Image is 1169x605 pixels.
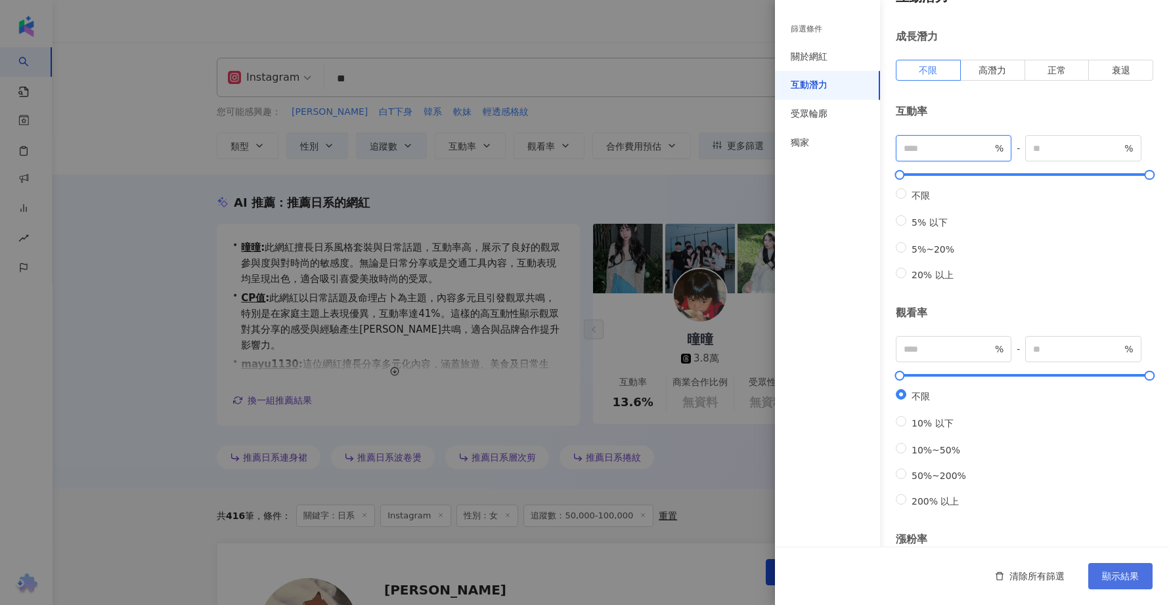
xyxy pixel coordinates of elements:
span: 10% 以下 [906,418,959,428]
span: 顯示結果 [1102,571,1139,581]
span: - [1011,342,1025,356]
span: 高潛力 [979,65,1006,75]
span: 清除所有篩選 [1009,571,1065,581]
div: 漲粉率 [896,532,1153,547]
span: 5% 以下 [906,217,953,228]
span: 20% 以上 [906,270,959,280]
div: 成長潛力 [896,30,1153,44]
span: 正常 [1048,65,1066,75]
span: 5%~20% [906,244,959,255]
span: % [1124,141,1133,156]
span: 不限 [919,65,937,75]
div: 篩選條件 [791,24,822,35]
div: 互動率 [896,104,1153,119]
div: 關於網紅 [791,51,827,64]
span: % [1124,342,1133,356]
span: % [995,141,1004,156]
button: 清除所有篩選 [982,563,1078,589]
span: 200% 以上 [906,496,964,507]
div: 受眾輪廓 [791,108,827,121]
span: 10%~50% [906,445,965,455]
span: 不限 [906,391,935,402]
div: 觀看率 [896,306,1153,320]
div: 獨家 [791,136,809,150]
span: delete [995,572,1004,581]
span: % [995,342,1004,356]
span: 50%~200% [906,470,971,481]
span: - [1011,141,1025,156]
button: 顯示結果 [1088,563,1153,589]
span: 衰退 [1112,65,1130,75]
div: 互動潛力 [791,79,827,92]
span: 不限 [906,190,935,201]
